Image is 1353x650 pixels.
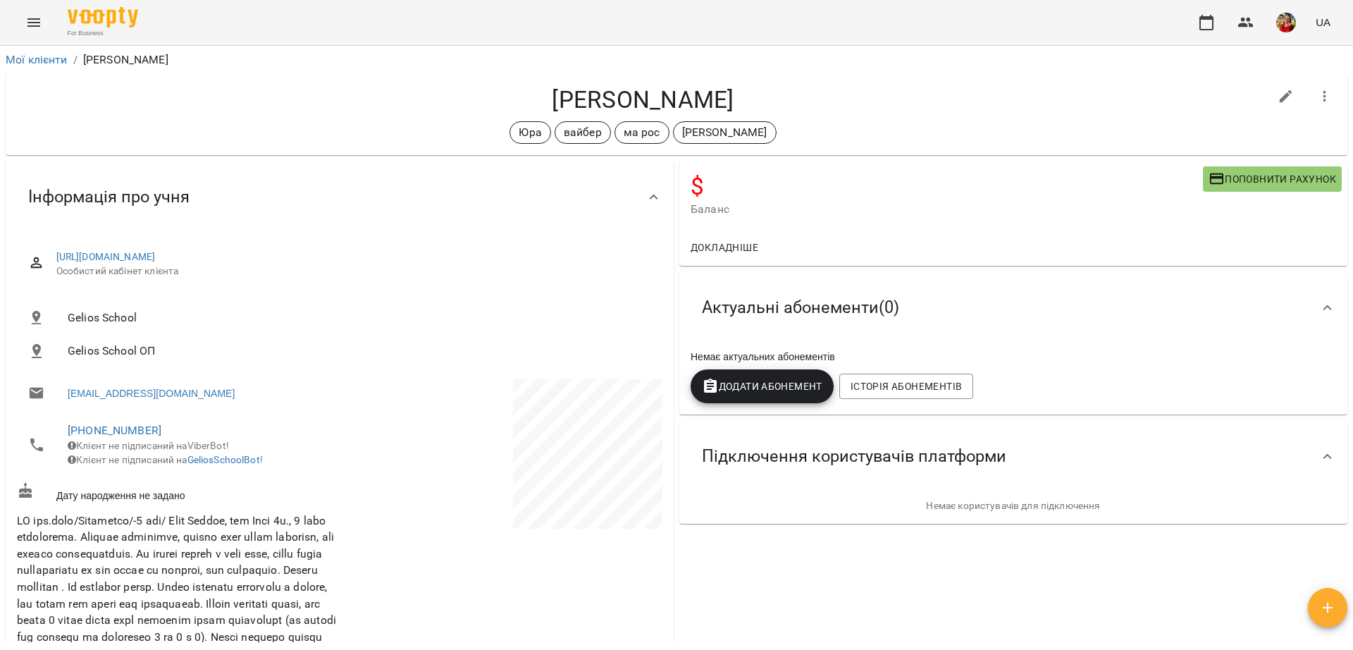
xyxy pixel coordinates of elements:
div: Інформація про учня [6,161,674,233]
div: Підключення користувачів платформи [679,420,1347,493]
span: Поповнити рахунок [1209,171,1336,188]
p: ма рос [624,124,660,141]
a: [URL][DOMAIN_NAME] [56,251,156,262]
span: Gelios School ОП [68,343,651,360]
img: Voopty Logo [68,7,138,27]
li: / [73,51,78,68]
p: вайбер [564,124,602,141]
p: [PERSON_NAME] [682,124,767,141]
p: [PERSON_NAME] [83,51,168,68]
span: Клієнт не підписаний на ! [68,454,263,465]
span: Клієнт не підписаний на ViberBot! [68,440,229,451]
img: 5e634735370bbb5983f79fa1b5928c88.png [1276,13,1296,32]
div: Дату народження не задано [14,479,340,505]
span: Інформація про учня [28,186,190,208]
div: ма рос [614,121,669,144]
span: Підключення користувачів платформи [702,446,1006,467]
h4: $ [691,172,1203,201]
button: Додати Абонемент [691,369,834,403]
span: Додати Абонемент [702,378,822,395]
a: GeliosSchoolBot [187,454,260,465]
div: Юра [509,121,550,144]
h4: [PERSON_NAME] [17,85,1269,114]
p: Юра [519,124,541,141]
span: Докладніше [691,239,758,256]
a: Мої клієнти [6,53,68,66]
div: вайбер [555,121,611,144]
p: Немає користувачів для підключення [691,499,1336,513]
button: Докладніше [685,235,764,260]
nav: breadcrumb [6,51,1347,68]
span: Історія абонементів [851,378,962,395]
span: Баланс [691,201,1203,218]
span: For Business [68,29,138,38]
a: [PHONE_NUMBER] [68,424,161,437]
div: Немає актуальних абонементів [688,347,1339,367]
div: Актуальні абонементи(0) [679,271,1347,344]
span: Актуальні абонементи ( 0 ) [702,297,899,319]
button: UA [1310,9,1336,35]
span: Gelios School [68,309,651,326]
button: Поповнити рахунок [1203,166,1342,192]
div: [PERSON_NAME] [673,121,777,144]
a: [EMAIL_ADDRESS][DOMAIN_NAME] [68,386,235,400]
span: Особистий кабінет клієнта [56,264,651,278]
button: Menu [17,6,51,39]
button: Історія абонементів [839,374,973,399]
span: UA [1316,15,1330,30]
